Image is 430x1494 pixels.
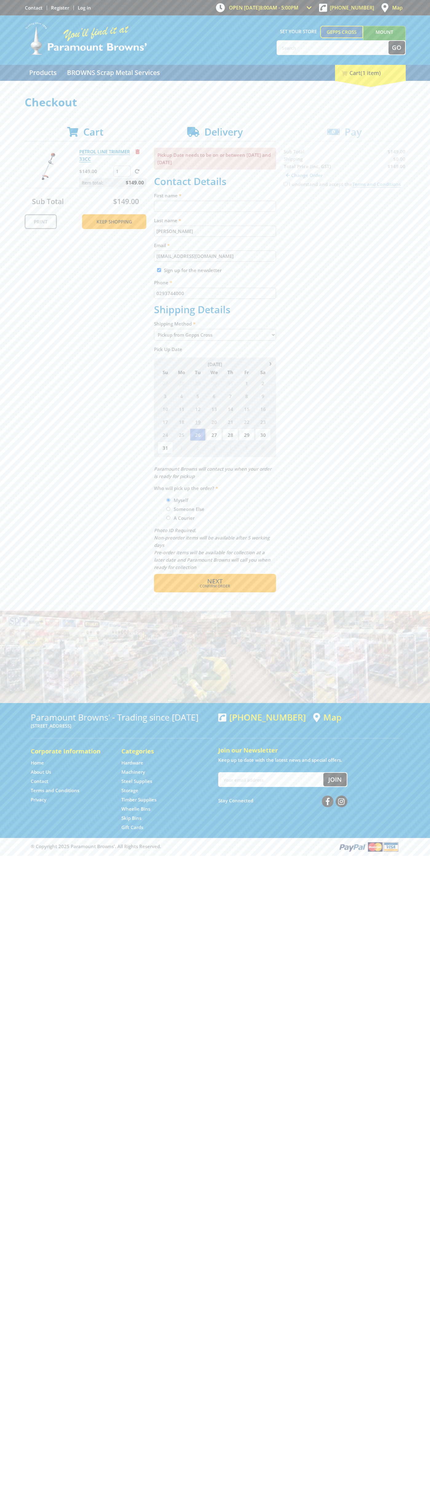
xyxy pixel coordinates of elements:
[218,793,347,808] div: Stay Connected
[79,178,146,187] p: Item total:
[206,441,222,454] span: 3
[174,377,189,389] span: 28
[190,377,206,389] span: 29
[30,148,67,185] img: PETROL LINE TRIMMER 33CC
[174,403,189,415] span: 11
[154,201,276,212] input: Please enter your first name.
[154,242,276,249] label: Email
[255,377,271,389] span: 2
[206,416,222,428] span: 20
[239,416,254,428] span: 22
[154,192,276,199] label: First name
[255,390,271,402] span: 9
[79,148,130,162] a: PETROL LINE TRIMMER 33CC
[255,403,271,415] span: 16
[25,841,406,852] div: ® Copyright 2025 Paramount Browns'. All Rights Reserved.
[157,377,173,389] span: 27
[190,390,206,402] span: 5
[313,712,341,722] a: View a map of Gepps Cross location
[255,416,271,428] span: 23
[154,148,276,169] p: Pickup Date needs to be on or between [DATE] and [DATE]
[31,787,79,794] a: Go to the Terms and Conditions page
[277,26,321,37] span: Set your store
[126,178,144,187] span: $149.00
[206,429,222,441] span: 27
[154,320,276,327] label: Shipping Method
[190,429,206,441] span: 26
[79,168,112,175] p: $149.00
[154,484,276,492] label: Who will pick up the order?
[157,429,173,441] span: 24
[208,361,222,367] span: [DATE]
[223,390,238,402] span: 7
[166,498,170,502] input: Please select who will pick up the order.
[121,815,141,821] a: Go to the Skip Bins page
[154,226,276,237] input: Please enter your last name.
[174,416,189,428] span: 18
[166,516,170,520] input: Please select who will pick up the order.
[157,390,173,402] span: 3
[25,96,406,109] h1: Checkout
[206,368,222,376] span: We
[323,773,347,786] button: Join
[154,279,276,286] label: Phone
[174,390,189,402] span: 4
[25,5,42,11] a: Go to the Contact page
[361,69,381,77] span: (1 item)
[164,267,222,273] label: Sign up for the newsletter
[154,574,276,592] button: Next Confirm order
[62,65,164,81] a: Go to the BROWNS Scrap Metal Services page
[223,368,238,376] span: Th
[25,214,57,229] a: Print
[260,4,298,11] span: 8:00am - 5:00pm
[25,22,148,56] img: Paramount Browns'
[82,214,146,229] a: Keep Shopping
[206,377,222,389] span: 30
[239,429,254,441] span: 29
[121,787,138,794] a: Go to the Storage page
[190,368,206,376] span: Tu
[31,712,212,722] h3: Paramount Browns' - Trading since [DATE]
[320,26,363,38] a: Gepps Cross
[219,773,323,786] input: Your email address
[121,778,152,785] a: Go to the Steel Supplies page
[218,756,400,764] p: Keep up to date with the latest news and special offers.
[154,329,276,341] select: Please select a shipping method.
[166,507,170,511] input: Please select who will pick up the order.
[223,377,238,389] span: 31
[154,304,276,315] h2: Shipping Details
[136,148,140,155] a: Remove from cart
[167,584,263,588] span: Confirm order
[223,403,238,415] span: 14
[157,403,173,415] span: 10
[190,441,206,454] span: 2
[218,746,400,755] h5: Join our Newsletter
[255,368,271,376] span: Sa
[239,390,254,402] span: 8
[174,429,189,441] span: 25
[83,125,104,138] span: Cart
[157,416,173,428] span: 17
[78,5,91,11] a: Log in
[25,65,61,81] a: Go to the Products page
[31,769,51,775] a: Go to the About Us page
[335,65,406,81] div: Cart
[239,368,254,376] span: Fr
[190,403,206,415] span: 12
[239,441,254,454] span: 5
[190,416,206,428] span: 19
[239,403,254,415] span: 15
[223,441,238,454] span: 4
[363,26,406,49] a: Mount [PERSON_NAME]
[174,441,189,454] span: 1
[172,504,207,514] label: Someone Else
[239,377,254,389] span: 1
[204,125,243,138] span: Delivery
[31,747,109,756] h5: Corporate Information
[172,513,197,523] label: A Courier
[31,796,46,803] a: Go to the Privacy page
[223,429,238,441] span: 28
[218,712,306,722] div: [PHONE_NUMBER]
[121,760,143,766] a: Go to the Hardware page
[121,747,200,756] h5: Categories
